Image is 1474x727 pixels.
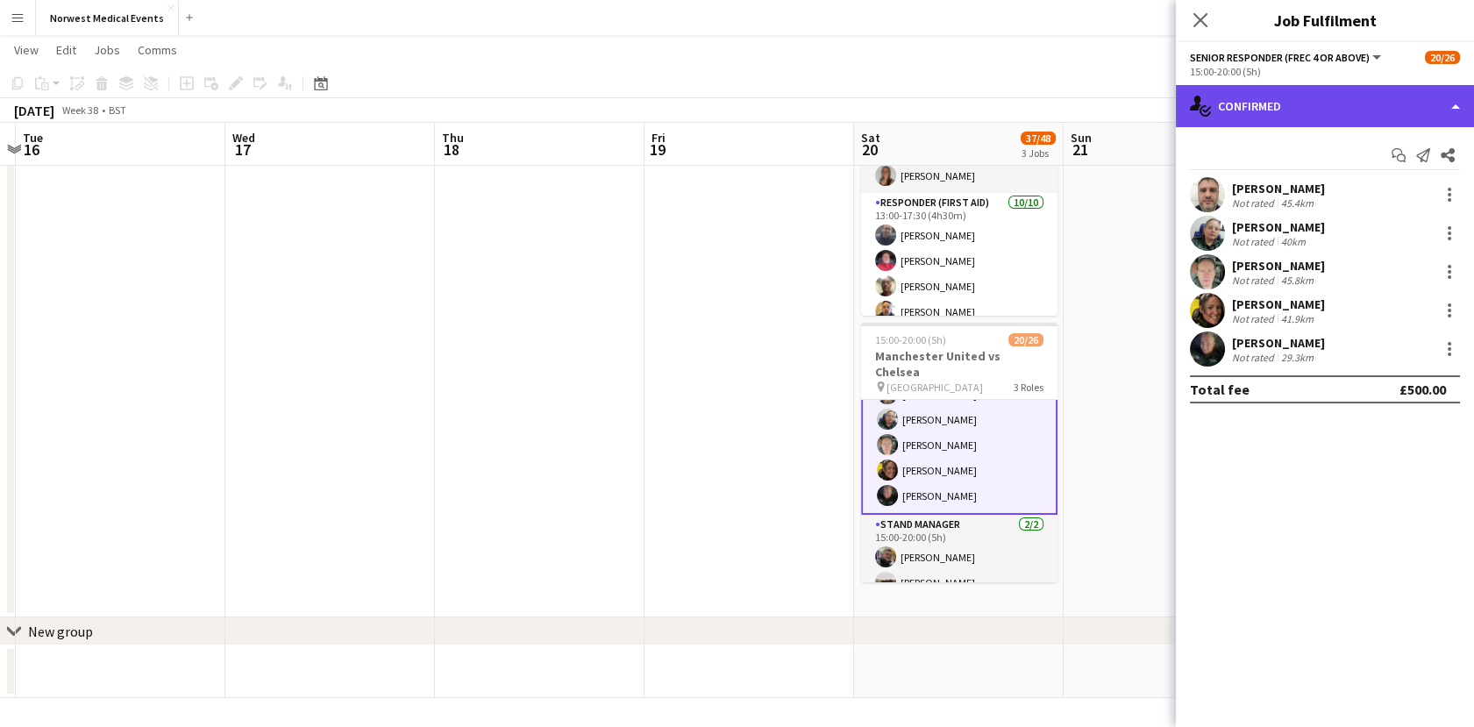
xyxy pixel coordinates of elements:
div: Not rated [1232,196,1278,210]
app-job-card: 13:00-17:30 (4h30m)12/12Burnley FC vs Nottingham Forest Turf Moor3 RolesComms Manager1/113:00-17:... [861,56,1057,316]
a: Comms [131,39,184,61]
span: [GEOGRAPHIC_DATA] [887,381,983,394]
span: Fri [652,130,666,146]
div: Not rated [1232,274,1278,287]
div: [PERSON_NAME] [1232,181,1325,196]
div: [PERSON_NAME] [1232,258,1325,274]
span: 37/48 [1021,132,1056,145]
div: Not rated [1232,351,1278,364]
div: [DATE] [14,102,54,119]
h3: Job Fulfilment [1176,9,1474,32]
div: Confirmed [1176,85,1474,127]
div: Not rated [1232,312,1278,325]
app-card-role: Responder (First Aid)10/1013:00-17:30 (4h30m)[PERSON_NAME][PERSON_NAME][PERSON_NAME][PERSON_NAME] [861,193,1057,481]
span: 21 [1068,139,1092,160]
app-job-card: 15:00-20:00 (5h)20/26Manchester United vs Chelsea [GEOGRAPHIC_DATA]3 Roles Senior Responder (FREC... [861,323,1057,582]
div: Not rated [1232,235,1278,248]
button: Norwest Medical Events [36,1,179,35]
a: Jobs [87,39,127,61]
span: 3 Roles [1014,381,1043,394]
span: 20/26 [1008,333,1043,346]
app-card-role: Stand Manager2/215:00-20:00 (5h)[PERSON_NAME][PERSON_NAME] [861,515,1057,600]
h3: Manchester United vs Chelsea [861,348,1057,380]
span: Sat [861,130,880,146]
span: Sun [1071,130,1092,146]
span: Edit [56,42,76,58]
div: BST [109,103,126,117]
a: View [7,39,46,61]
app-card-role: Senior Responder (FREC 4 or Above)5/515:00-20:00 (5h)[PERSON_NAME][PERSON_NAME][PERSON_NAME][PERS... [861,350,1057,515]
div: 41.9km [1278,312,1317,325]
div: New group [28,623,93,640]
span: 15:00-20:00 (5h) [875,333,946,346]
div: £500.00 [1399,381,1446,398]
div: 45.8km [1278,274,1317,287]
div: 45.4km [1278,196,1317,210]
button: Senior Responder (FREC 4 or Above) [1190,51,1384,64]
a: Edit [49,39,83,61]
span: Wed [232,130,255,146]
span: 19 [649,139,666,160]
span: Comms [138,42,177,58]
div: 3 Jobs [1022,146,1055,160]
div: [PERSON_NAME] [1232,335,1325,351]
div: [PERSON_NAME] [1232,219,1325,235]
span: 16 [20,139,43,160]
span: Tue [23,130,43,146]
span: 20/26 [1425,51,1460,64]
span: Senior Responder (FREC 4 or Above) [1190,51,1370,64]
span: Week 38 [58,103,102,117]
span: Jobs [94,42,120,58]
span: 18 [439,139,464,160]
span: Thu [442,130,464,146]
div: Total fee [1190,381,1250,398]
div: 29.3km [1278,351,1317,364]
div: 15:00-20:00 (5h) [1190,65,1460,78]
div: [PERSON_NAME] [1232,296,1325,312]
span: 17 [230,139,255,160]
span: View [14,42,39,58]
span: 20 [858,139,880,160]
div: 40km [1278,235,1309,248]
